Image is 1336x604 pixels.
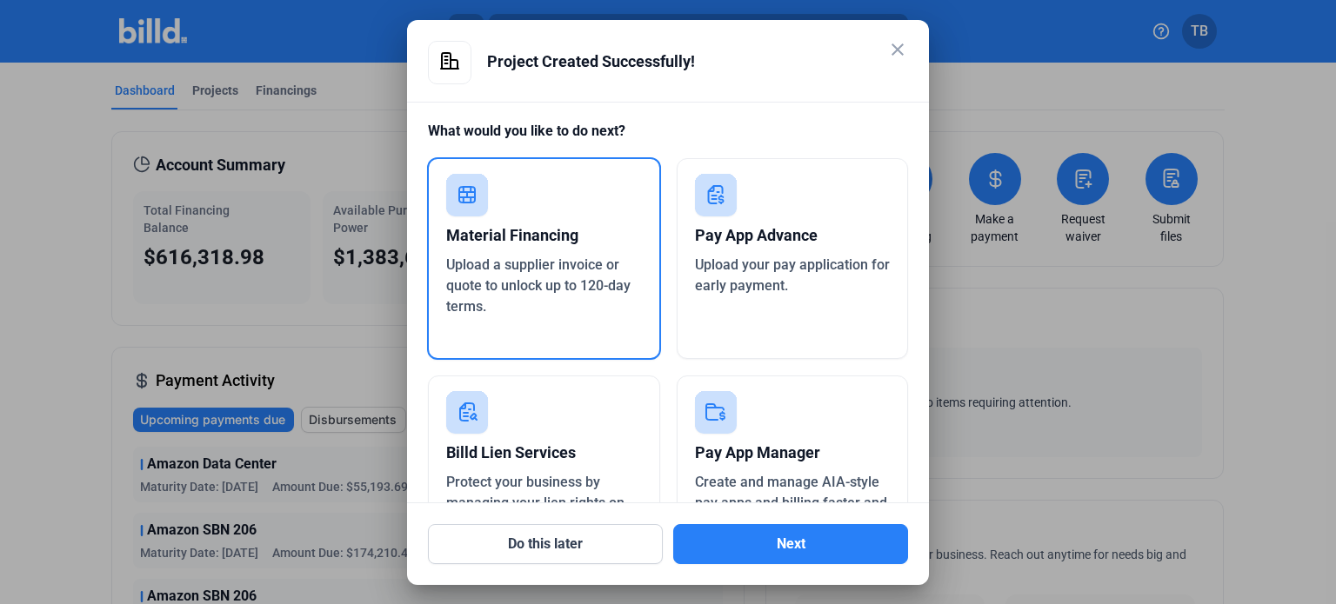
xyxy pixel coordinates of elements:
[695,256,890,294] span: Upload your pay application for early payment.
[487,41,908,83] div: Project Created Successfully!
[673,524,908,564] button: Next
[446,256,631,315] span: Upload a supplier invoice or quote to unlock up to 120-day terms.
[428,524,663,564] button: Do this later
[695,474,887,532] span: Create and manage AIA-style pay apps and billing faster and more accurately.
[446,474,625,532] span: Protect your business by managing your lien rights on your project.
[887,39,908,60] mat-icon: close
[695,434,891,472] div: Pay App Manager
[446,434,642,472] div: Billd Lien Services
[446,216,642,255] div: Material Financing
[428,121,908,158] div: What would you like to do next?
[695,216,891,255] div: Pay App Advance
